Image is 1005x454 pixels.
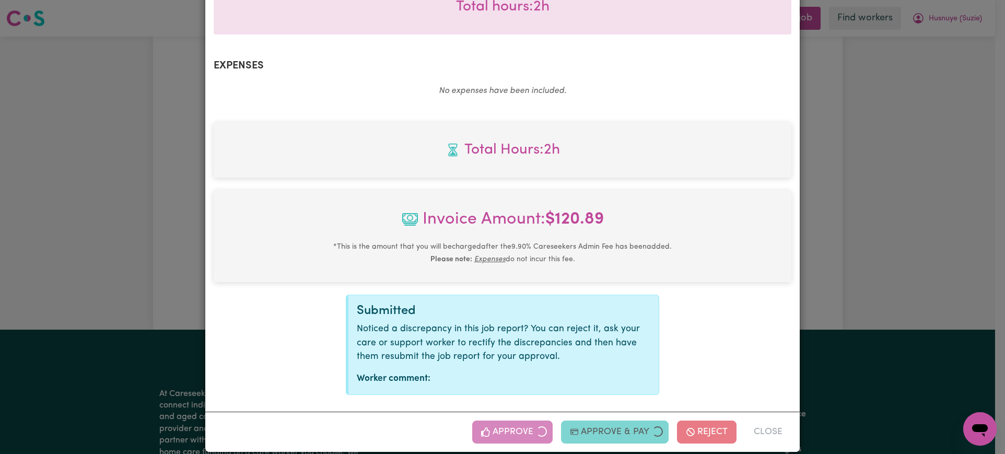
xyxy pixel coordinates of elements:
p: Noticed a discrepancy in this job report? You can reject it, ask your care or support worker to r... [357,322,650,364]
span: Invoice Amount: [222,207,783,240]
span: Submitted [357,305,416,317]
b: Please note: [430,255,472,263]
span: Total hours worked: 2 hours [222,139,783,161]
strong: Worker comment: [357,374,430,383]
em: No expenses have been included. [439,87,566,95]
u: Expenses [474,255,506,263]
small: This is the amount that you will be charged after the 9.90 % Careseekers Admin Fee has been added... [333,243,672,263]
iframe: Button to launch messaging window [963,412,997,446]
h2: Expenses [214,60,791,72]
b: $ 120.89 [545,211,604,228]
